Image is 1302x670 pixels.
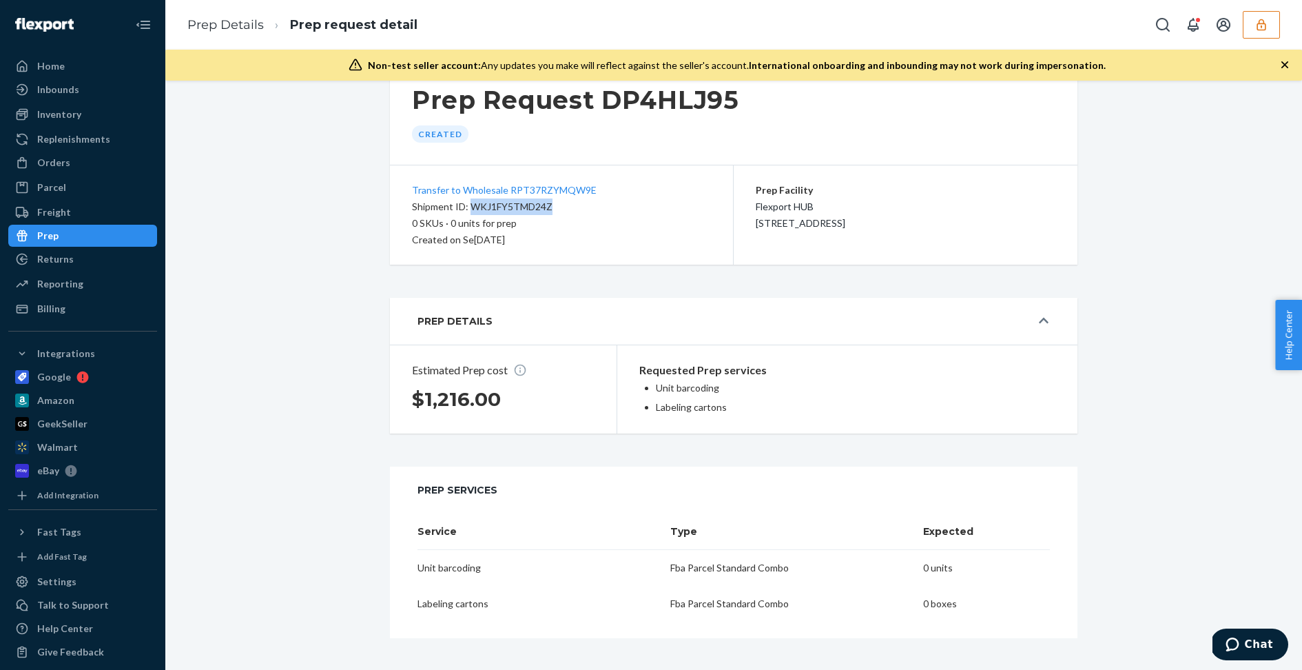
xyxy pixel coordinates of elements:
td: Unit barcoding [417,550,670,586]
p: Unit barcoding [656,381,821,395]
h1: $1,216.00 [412,387,595,412]
div: 0 SKUs · 0 units for prep [412,215,711,232]
div: Returns [37,252,74,266]
div: Any updates you make will reflect against the seller's account. [368,59,1106,72]
button: Open Search Box [1149,11,1177,39]
img: Flexport logo [15,18,74,32]
button: Integrations [8,343,157,365]
h1: Prep Request DP4HLJ95 [412,85,739,114]
div: Billing [37,302,65,316]
a: Amazon [8,389,157,412]
button: Open account menu [1210,11,1237,39]
a: Add Fast Tag [8,549,157,565]
div: Integrations [37,347,95,361]
a: Parcel [8,176,157,199]
div: Settings [37,575,76,589]
div: Fast Tags [37,525,81,539]
button: Help Center [1275,300,1302,370]
a: Orders [8,152,157,174]
a: Billing [8,298,157,320]
a: Transfer to Wholesale RPT37RZYMQW9E [412,184,597,196]
div: Freight [37,205,71,219]
div: Amazon [37,394,74,407]
iframe: Opens a widget where you can chat to one of our agents [1212,629,1288,663]
button: Open notifications [1179,11,1207,39]
div: Orders [37,156,70,170]
a: Settings [8,571,157,593]
td: 0 boxes [923,586,1050,622]
a: Home [8,55,157,77]
a: Replenishments [8,128,157,150]
div: Created [412,125,468,143]
td: Fba Parcel Standard Combo [670,586,923,622]
div: Home [37,59,65,73]
p: Labeling cartons [656,400,821,414]
div: Replenishments [37,132,110,146]
a: GeekSeller [8,413,157,435]
a: Add Integration [8,487,157,504]
div: Parcel [37,181,66,194]
div: Reporting [37,277,83,291]
button: Close Navigation [130,11,157,39]
p: Prep Details [417,314,493,328]
div: Add Fast Tag [37,551,87,562]
a: Prep [8,225,157,247]
ol: breadcrumbs [176,5,428,45]
div: eBay [37,464,59,478]
span: Prep Services [417,483,1050,497]
p: Prep Facility [756,182,845,199]
div: Google [37,370,71,384]
a: Reporting [8,273,157,295]
a: Inventory [8,103,157,125]
a: Google [8,366,157,388]
td: Labeling cartons [417,586,670,622]
div: Help Center [37,622,93,636]
div: Add Integration [37,489,99,501]
a: Inbounds [8,79,157,101]
th: Service [417,514,670,550]
td: Fba Parcel Standard Combo [670,550,923,586]
div: Give Feedback [37,645,104,659]
div: GeekSeller [37,417,87,431]
div: Shipment ID: WKJ1FY5TMD24Z [412,199,711,215]
div: Walmart [37,440,78,454]
span: Non-test seller account: [368,59,481,71]
div: Inbounds [37,83,79,97]
a: Freight [8,201,157,223]
a: Walmart [8,436,157,458]
div: Talk to Support [37,598,109,612]
th: Type [670,514,923,550]
a: Returns [8,248,157,270]
p: Estimated Prep cost [412,362,595,378]
a: Prep Details [187,17,264,32]
div: Inventory [37,108,81,121]
a: Help Center [8,618,157,640]
th: Expected [923,514,1050,550]
div: Created on Se[DATE] [412,232,711,248]
span: Flexport HUB [STREET_ADDRESS] [756,201,845,229]
div: Prep [37,229,59,243]
a: Prep request detail [290,17,417,32]
span: International onboarding and inbounding may not work during impersonation. [749,59,1106,71]
button: Prep Details [390,298,1077,345]
button: Talk to Support [8,594,157,616]
p: Requested Prep services [639,362,821,378]
button: Give Feedback [8,641,157,663]
a: eBay [8,460,157,482]
td: 0 units [923,550,1050,586]
button: Fast Tags [8,521,157,543]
